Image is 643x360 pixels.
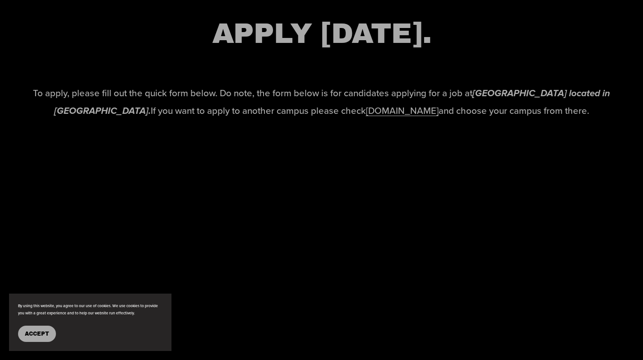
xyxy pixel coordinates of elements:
[18,326,56,342] button: Accept
[25,331,49,337] span: Accept
[26,14,617,52] h2: APPLY [DATE].
[18,303,162,317] p: By using this website, you agree to our use of cookies. We use cookies to provide you with a grea...
[366,104,439,117] a: [DOMAIN_NAME]
[26,85,617,120] p: To apply, please fill out the quick form below. Do note, the form below is for candidates applyin...
[9,294,171,351] section: Cookie banner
